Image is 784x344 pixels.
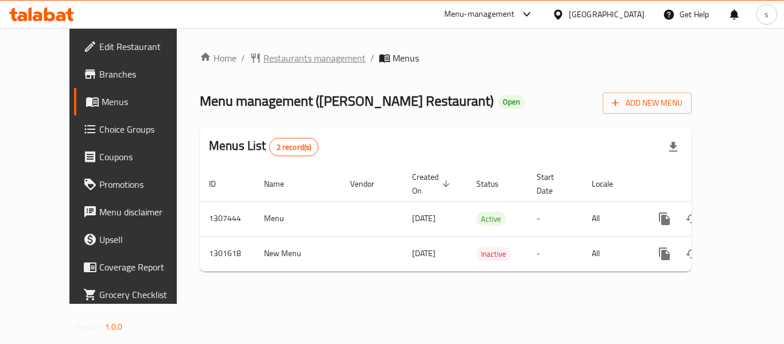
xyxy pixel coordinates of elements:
a: Choice Groups [74,115,200,143]
div: [GEOGRAPHIC_DATA] [569,8,645,21]
td: - [527,236,583,271]
div: Menu-management [444,7,515,21]
span: Promotions [99,177,191,191]
span: Edit Restaurant [99,40,191,53]
span: s [764,8,769,21]
button: Change Status [678,240,706,268]
span: Upsell [99,233,191,246]
span: Name [264,177,299,191]
span: Menus [102,95,191,109]
span: Active [476,212,506,226]
a: Branches [74,60,200,88]
a: Coupons [74,143,200,171]
a: Home [200,51,236,65]
span: Open [498,97,525,107]
div: Export file [659,133,687,161]
button: Change Status [678,205,706,233]
a: Menu disclaimer [74,198,200,226]
button: more [651,205,678,233]
td: All [583,201,642,236]
td: New Menu [255,236,341,271]
a: Upsell [74,226,200,253]
a: Menus [74,88,200,115]
span: ID [209,177,231,191]
span: Coverage Report [99,260,191,274]
a: Restaurants management [250,51,366,65]
span: Version: [75,319,103,334]
span: Coupons [99,150,191,164]
span: [DATE] [412,211,436,226]
span: Choice Groups [99,122,191,136]
td: All [583,236,642,271]
h2: Menus List [209,137,319,156]
span: Add New Menu [612,96,682,110]
span: 1.0.0 [105,319,123,334]
span: Vendor [350,177,389,191]
a: Coverage Report [74,253,200,281]
span: Grocery Checklist [99,288,191,302]
div: Total records count [269,138,319,156]
a: Promotions [74,171,200,198]
span: Locale [592,177,628,191]
span: Menu disclaimer [99,205,191,219]
td: Menu [255,201,341,236]
th: Actions [642,167,770,202]
td: 1307444 [200,201,255,236]
div: Open [498,95,525,109]
a: Edit Restaurant [74,33,200,60]
span: 2 record(s) [270,142,319,153]
td: 1301618 [200,236,255,271]
span: Menus [393,51,419,65]
table: enhanced table [200,167,770,272]
span: Menu management ( [PERSON_NAME] Restaurant ) [200,88,494,114]
button: Add New Menu [603,92,692,114]
span: Start Date [537,170,569,198]
button: more [651,240,678,268]
span: Branches [99,67,191,81]
span: Inactive [476,248,511,261]
td: - [527,201,583,236]
span: Restaurants management [263,51,366,65]
span: Status [476,177,514,191]
li: / [241,51,245,65]
a: Grocery Checklist [74,281,200,308]
span: [DATE] [412,246,436,261]
li: / [370,51,374,65]
span: Created On [412,170,453,198]
nav: breadcrumb [200,51,692,65]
